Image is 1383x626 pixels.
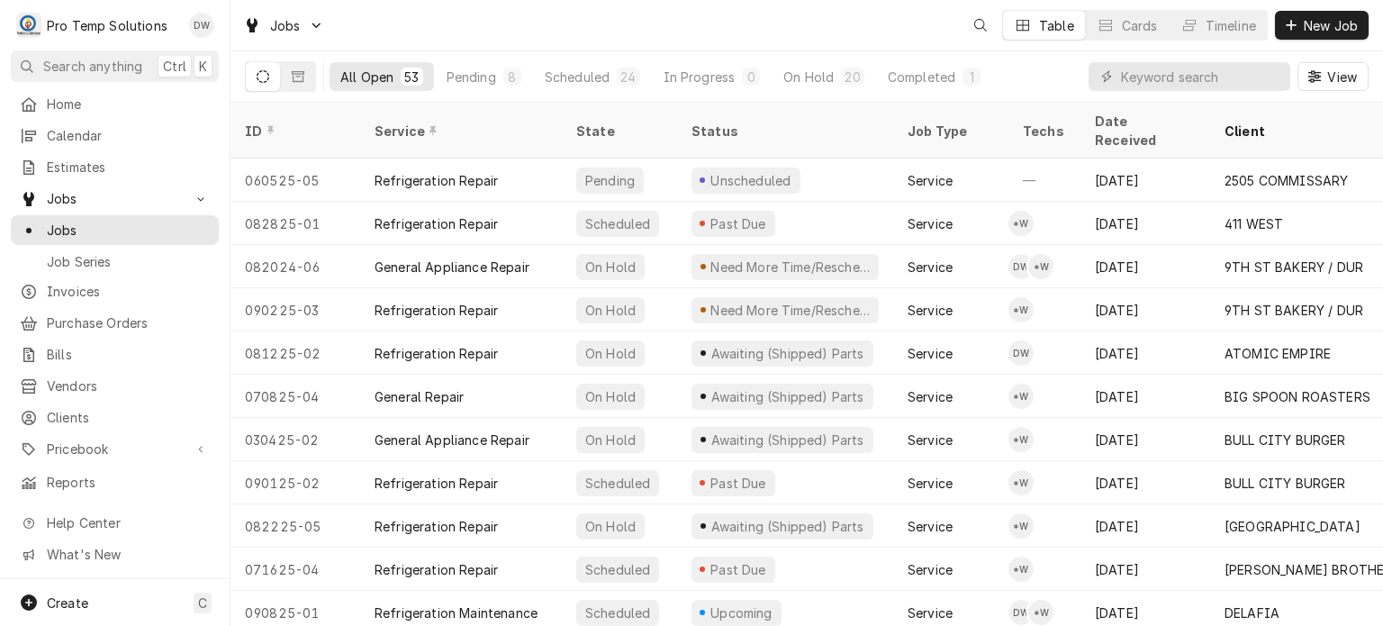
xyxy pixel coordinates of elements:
a: Home [11,89,219,119]
div: All Open [340,68,393,86]
div: 070825-04 [230,375,360,418]
a: Go to Help Center [11,508,219,538]
div: *Kevin Williams's Avatar [1008,470,1034,495]
div: DW [1008,340,1034,366]
div: Refrigeration Repair [375,560,498,579]
div: BIG SPOON ROASTERS [1225,387,1370,406]
a: Calendar [11,121,219,150]
span: What's New [47,545,208,564]
div: 9TH ST BAKERY / DUR [1225,258,1363,277]
div: General Repair [375,387,464,406]
div: On Hold [583,431,637,449]
span: Clients [47,408,210,427]
a: Go to What's New [11,540,219,569]
div: Service [908,474,953,493]
div: 53 [404,68,419,86]
div: DELAFIA [1225,603,1279,622]
div: 2505 COMMISSARY [1225,171,1348,190]
div: General Appliance Repair [375,431,529,449]
div: 082225-05 [230,504,360,548]
div: On Hold [583,344,637,363]
div: [DATE] [1080,288,1210,331]
div: *Kevin Williams's Avatar [1008,384,1034,409]
div: 060525-05 [230,159,360,202]
div: Dakota Williams's Avatar [1008,600,1034,625]
span: K [199,57,207,76]
div: Service [908,517,953,536]
span: C [198,594,207,612]
span: Jobs [47,189,183,208]
span: View [1324,68,1360,86]
div: Job Type [908,122,994,141]
div: 071625-04 [230,548,360,591]
div: 090225-03 [230,288,360,331]
div: Refrigeration Repair [375,474,498,493]
a: Go to Pricebook [11,434,219,464]
button: Open search [966,11,995,40]
div: Service [908,258,953,277]
span: Reports [47,473,210,492]
button: New Job [1275,11,1369,40]
span: Help Center [47,513,208,532]
div: Past Due [709,474,769,493]
div: DW [189,13,214,38]
div: 081225-02 [230,331,360,375]
div: Refrigeration Repair [375,301,498,320]
div: Scheduled [583,560,652,579]
div: [DATE] [1080,461,1210,504]
div: On Hold [583,517,637,536]
div: ATOMIC EMPIRE [1225,344,1331,363]
div: 24 [620,68,636,86]
span: Purchase Orders [47,313,210,332]
div: *Kevin Williams's Avatar [1028,254,1053,279]
span: Job Series [47,252,210,271]
div: BULL CITY BURGER [1225,431,1346,449]
a: Invoices [11,277,219,306]
div: State [576,122,663,141]
div: Scheduled [583,214,652,233]
div: [DATE] [1080,375,1210,418]
span: New Job [1300,16,1361,35]
div: [DATE] [1080,331,1210,375]
div: 411 WEST [1225,214,1283,233]
div: DW [1008,600,1034,625]
span: Search anything [43,57,142,76]
div: Cards [1122,16,1158,35]
div: 9TH ST BAKERY / DUR [1225,301,1363,320]
a: Bills [11,340,219,369]
div: P [16,13,41,38]
div: On Hold [583,301,637,320]
div: Completed [888,68,955,86]
a: Go to Jobs [11,184,219,213]
span: Vendors [47,377,210,395]
div: Service [908,344,953,363]
span: Jobs [270,16,301,35]
a: Vendors [11,371,219,401]
div: [DATE] [1080,418,1210,461]
div: ID [245,122,342,141]
div: Awaiting (Shipped) Parts [709,387,865,406]
div: Techs [1023,122,1066,141]
div: Service [908,603,953,622]
div: — [1008,159,1080,202]
span: Create [47,595,88,611]
span: Pricebook [47,440,183,458]
div: Service [375,122,544,141]
div: Refrigeration Repair [375,517,498,536]
div: Scheduled [545,68,610,86]
div: Service [908,301,953,320]
div: Awaiting (Shipped) Parts [709,344,865,363]
div: *Kevin Williams's Avatar [1008,297,1034,322]
div: Dakota Williams's Avatar [1008,254,1034,279]
div: Status [691,122,875,141]
div: Timeline [1206,16,1256,35]
span: Calendar [47,126,210,145]
div: 0 [746,68,756,86]
div: Dana Williams's Avatar [189,13,214,38]
div: 1 [966,68,977,86]
div: *Kevin Williams's Avatar [1008,427,1034,452]
a: Job Series [11,247,219,277]
div: Unscheduled [709,171,793,190]
div: Need More Time/Reschedule [709,301,872,320]
a: Clients [11,403,219,432]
